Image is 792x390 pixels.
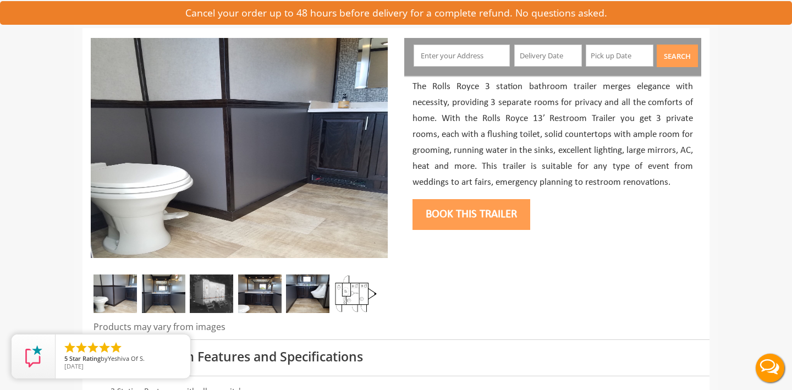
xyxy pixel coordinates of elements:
[286,274,329,313] img: Zoomed out inside view of male restroom station with a mirror, a urinal and a sink
[334,274,377,313] img: Floor Plan of 3 station restroom with sink and toilet
[91,321,388,339] div: Products may vary from images
[514,45,582,67] input: Delivery Date
[63,341,76,354] li: 
[109,341,123,354] li: 
[64,354,68,362] span: 5
[413,199,530,230] button: Book this trailer
[108,354,145,362] span: Yeshiva Of S.
[98,341,111,354] li: 
[413,79,693,190] p: The Rolls Royce 3 station bathroom trailer merges elegance with necessity, providing 3 separate r...
[75,341,88,354] li: 
[142,274,185,313] img: Zoomed out inside view of restroom station with a mirror and sink
[23,345,45,367] img: Review Rating
[586,45,653,67] input: Pick up Date
[91,38,388,258] img: Side view of three station restroom trailer with three separate doors with signs
[748,346,792,390] button: Live Chat
[657,45,698,67] button: Search
[190,274,233,313] img: Side view of three station restroom trailer with three separate doors with signs
[238,274,282,313] img: Zoomed out full inside view of restroom station with a stall, a mirror and a sink
[91,350,701,364] h3: Mobile Restroom Features and Specifications
[64,362,84,370] span: [DATE]
[86,341,100,354] li: 
[414,45,510,67] input: Enter your Address
[64,355,182,363] span: by
[94,274,137,313] img: A close view of inside of a station with a stall, mirror and cabinets
[69,354,101,362] span: Star Rating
